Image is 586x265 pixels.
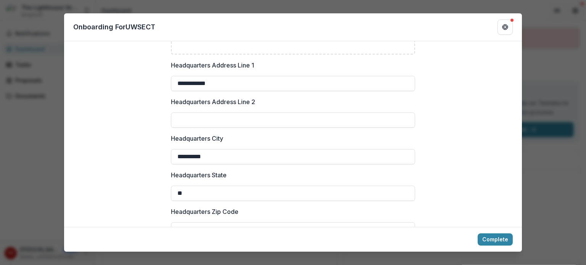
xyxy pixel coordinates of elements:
button: Complete [478,233,513,246]
p: Headquarters Address Line 1 [171,61,254,70]
p: Headquarters Zip Code [171,207,238,216]
p: Headquarters City [171,134,223,143]
p: Onboarding For UWSECT [73,22,155,32]
p: Headquarters State [171,170,227,180]
p: Headquarters Address Line 2 [171,97,255,106]
button: Get Help [497,19,513,35]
